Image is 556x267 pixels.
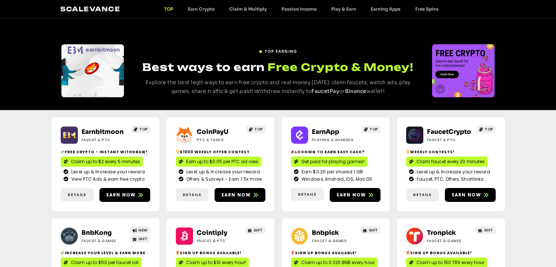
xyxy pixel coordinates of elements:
[130,226,150,234] a: NEW
[370,127,378,132] span: TOP
[176,149,265,155] h2: $1000 Weekly Offer contest
[61,150,64,154] img: 💸
[300,169,363,175] span: Earn $0.20 per shared 1 GB
[82,137,127,143] h2: Faucet & PTC
[185,169,260,175] span: Level up & Increase your reward
[298,192,317,197] span: Details
[259,46,297,54] a: TOP EARNING
[484,227,493,233] span: GIFT
[186,158,258,165] span: Earn up to $0.05 per PTC ad view
[485,127,493,132] span: TOP
[291,250,381,256] h2: Sign Up Bonus Available!
[185,176,262,183] span: Offers & Surveys - Earn 1.5x more
[157,6,446,12] nav: Menu
[197,128,228,136] a: CoinPayU
[139,227,148,233] span: NEW
[291,150,295,154] img: 🎉
[324,6,363,12] a: Play & Earn
[345,88,367,94] a: Binance
[142,61,265,74] span: Best ways to earn
[274,6,324,12] a: Passive Income
[82,128,124,136] a: Earnbitmoon
[61,250,150,256] h2: Increase your level & earn more
[362,125,381,133] a: TOP
[416,259,484,266] span: Claim up to 150 TRX every hour
[265,49,297,54] span: TOP EARNING
[301,158,364,165] span: Get paid for playing games!
[369,227,378,233] span: GIFT
[197,238,242,244] h2: Faucet & PTC
[82,238,127,244] h2: Faucet & Games
[291,251,295,255] img: 🎁
[301,259,375,266] span: Claim up to 0.225 BNB every hour
[176,250,265,256] h2: Sign up bonus available!
[406,157,488,167] a: Claim faucet every 20 minutes
[139,127,148,132] span: TOP
[268,60,413,74] span: Free Crypto & Money!
[363,6,408,12] a: Earning Apps
[61,157,143,167] a: Claim up to $2 every 5 minutes
[413,192,432,198] span: Details
[291,149,381,155] h2: Looking to Earn Easy Cash?
[432,44,495,97] div: Slides
[222,192,251,198] span: Earn now
[137,78,419,96] p: Explore the best legit ways to earn free crypto and real money [DATE]: claim faucets, watch ads, ...
[197,137,242,143] h2: ptc & Tasks
[477,125,496,133] a: TOP
[61,44,124,97] div: Slides
[291,157,367,167] a: Get paid for playing games!
[176,150,179,154] img: 🏆
[312,229,339,237] a: Bnbpick
[476,226,496,234] a: GIFT
[406,251,410,255] img: 🎁
[186,259,246,266] span: Claim up to $10 every hour!
[408,6,446,12] a: Free Spins
[406,150,410,154] img: 🏆
[61,149,150,155] h2: Free crypto - Instant withdraw!
[427,137,473,143] h2: Faucet & PTC
[183,192,201,198] span: Details
[415,176,484,183] span: Faucet, PTC, Offers, Shortlinks
[176,251,179,255] img: 🎁
[254,227,263,233] span: GIFT
[312,128,339,136] a: EarnApp
[69,169,145,175] span: Level up & Increase your reward
[157,6,181,12] a: TOP
[406,188,439,201] a: Details
[176,157,261,167] a: Earn up to $0.05 per PTC ad view
[406,149,496,155] h2: Weekly contests!
[312,137,358,143] h2: Playing & Sharing
[445,188,496,202] a: Earn now
[61,188,94,201] a: Details
[69,176,144,183] span: View PTC Ads & earn free crypto
[415,169,490,175] span: Level up & Increase your reward
[300,176,372,183] span: Windows, Android, IOS, MacOS
[291,188,324,201] a: Details
[222,6,274,12] a: Claim & Multiply
[452,192,481,198] span: Earn now
[427,238,473,244] h2: Faucet & Games
[99,188,150,202] a: Earn now
[427,128,471,136] a: FaucetCrypto
[416,158,485,165] span: Claim faucet every 20 minutes
[61,251,64,255] img: 💸
[139,236,148,242] span: GIFT
[131,125,150,133] a: TOP
[360,226,381,234] a: GIFT
[406,250,496,256] h2: Sign Up Bonus Available!
[197,229,227,237] a: Cointiply
[330,188,381,202] a: Earn now
[130,235,150,243] a: GIFT
[215,188,265,202] a: Earn now
[82,229,112,237] a: BnbKong
[312,238,358,244] h2: Faucet & Games
[60,5,120,13] a: Scalevance
[71,259,139,266] span: Claim up to $50 per faucet roll
[176,188,209,201] a: Details
[311,88,339,94] a: FaucetPay
[427,229,456,237] a: Tronpick
[245,226,265,234] a: GIFT
[71,158,140,165] span: Claim up to $2 every 5 minutes
[254,127,263,132] span: TOP
[181,6,222,12] a: Earn Crypto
